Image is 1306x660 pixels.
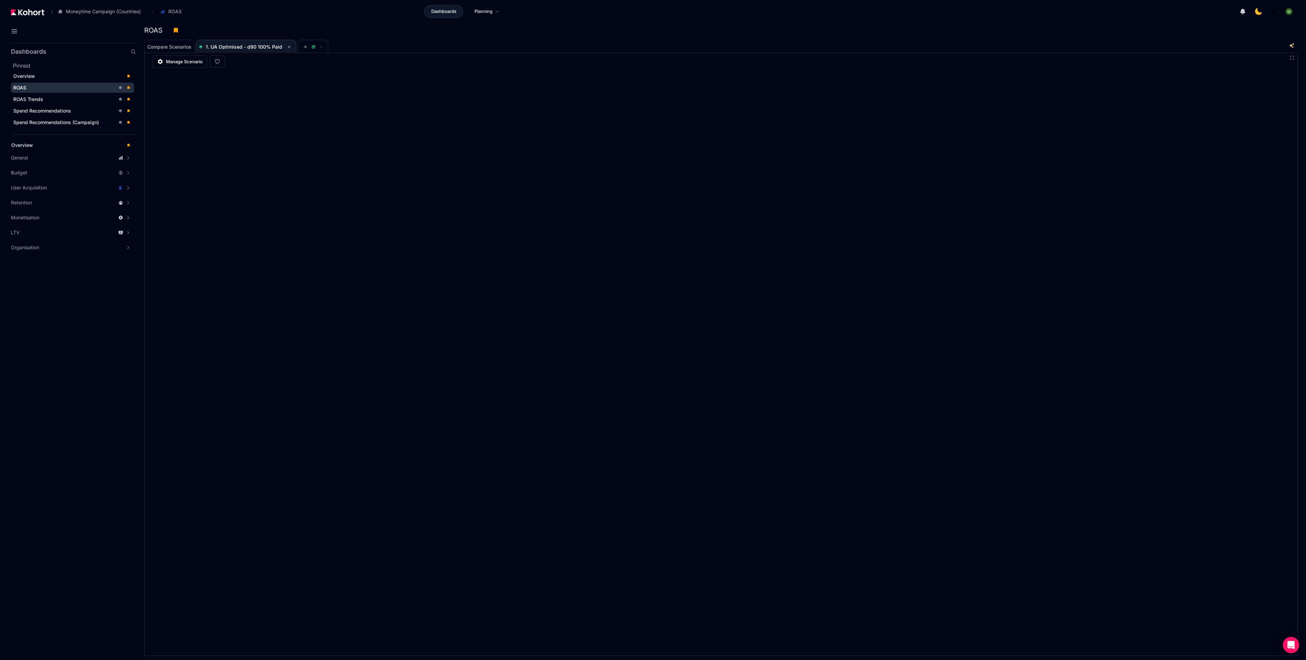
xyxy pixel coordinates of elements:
[13,96,43,102] span: ROAS Trends
[144,27,167,34] h3: ROAS
[156,6,189,17] button: ROAS
[13,85,26,90] span: ROAS
[153,55,207,68] a: Manage Scenario
[11,154,28,161] span: General
[11,106,134,116] a: Spend Recommendations
[11,94,134,104] a: ROAS Trends
[150,9,154,14] span: ›
[424,5,463,18] a: Dashboards
[166,58,203,65] span: Manage Scenario
[46,8,53,15] span: /
[11,244,39,251] span: Organisation
[9,140,134,150] a: Overview
[11,9,44,15] img: Kohort logo
[206,44,282,50] span: 1. UA Optimised - d90 100% Paid
[13,119,99,125] span: Spend Recommendations (Campaign)
[11,184,47,191] span: User Acquisition
[1289,55,1295,61] button: Fullscreen
[11,229,20,236] span: LTV
[66,8,141,15] span: Moneytime Campaign (Countries)
[11,142,33,148] span: Overview
[11,49,46,55] h2: Dashboards
[54,6,148,17] button: Moneytime Campaign (Countries)
[13,73,35,79] span: Overview
[1283,637,1299,653] div: Open Intercom Messenger
[13,62,136,70] h2: Pinned
[11,199,32,206] span: Retention
[11,169,27,176] span: Budget
[474,8,492,15] span: Planning
[147,45,191,49] span: Compare Scenarios
[11,117,134,128] a: Spend Recommendations (Campaign)
[467,5,506,18] a: Planning
[1271,8,1277,15] img: logo_MoneyTimeLogo_1_20250619094856634230.png
[11,71,134,81] a: Overview
[11,214,39,221] span: Monetisation
[168,8,182,15] span: ROAS
[13,108,71,114] span: Spend Recommendations
[11,83,134,93] a: ROAS
[431,8,456,15] span: Dashboards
